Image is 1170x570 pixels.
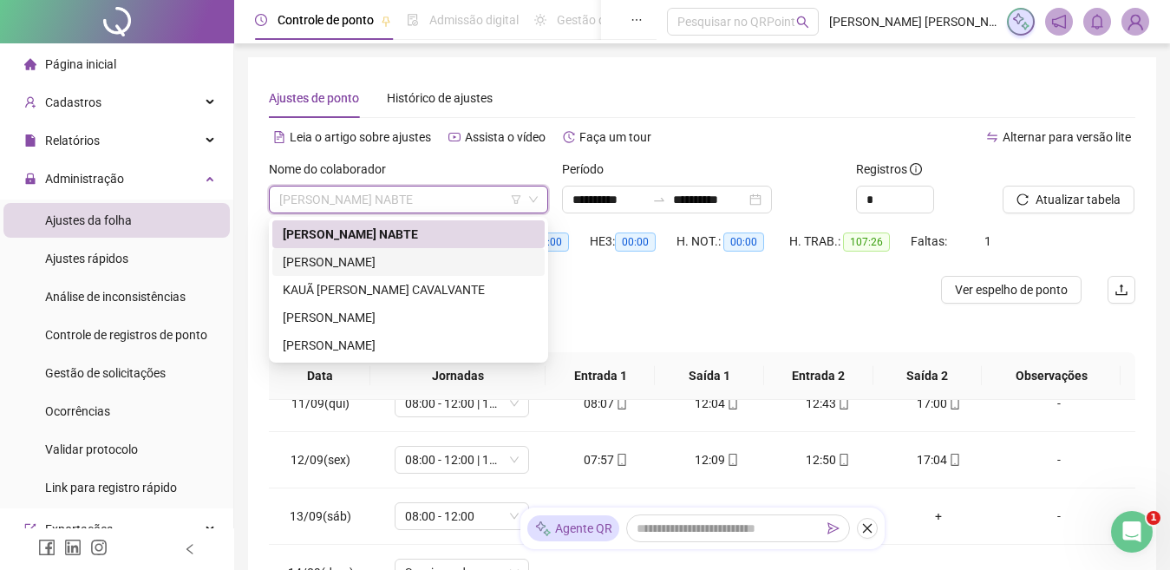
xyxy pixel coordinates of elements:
[534,520,552,538] img: sparkle-icon.fc2bf0ac1784a2077858766a79e2daf3.svg
[272,276,545,304] div: KAUÃ NUNES CAVALVANTE
[1051,14,1067,29] span: notification
[283,225,534,244] div: [PERSON_NAME] NABTE
[24,134,36,147] span: file
[24,173,36,185] span: lock
[387,91,493,105] span: Histórico de ajustes
[873,352,983,400] th: Saída 2
[527,515,619,541] div: Agente QR
[898,394,981,413] div: 17:00
[996,366,1107,385] span: Observações
[45,252,128,265] span: Ajustes rápidos
[45,172,124,186] span: Administração
[1036,190,1121,209] span: Atualizar tabela
[283,308,534,327] div: [PERSON_NAME]
[615,233,656,252] span: 00:00
[528,233,569,252] span: 00:00
[557,13,644,27] span: Gestão de férias
[986,131,998,143] span: swap
[652,193,666,206] span: swap-right
[565,394,648,413] div: 08:07
[1011,12,1030,31] img: sparkle-icon.fc2bf0ac1784a2077858766a79e2daf3.svg
[947,454,961,466] span: mobile
[843,233,890,252] span: 107:26
[273,131,285,143] span: file-text
[1016,193,1029,206] span: reload
[590,232,677,252] div: HE 3:
[278,13,374,27] span: Controle de ponto
[1003,186,1134,213] button: Atualizar tabela
[534,14,546,26] span: sun
[579,130,651,144] span: Faça um tour
[829,12,997,31] span: [PERSON_NAME] [PERSON_NAME] - IMBAFER MULTI SERVICOS LTDA
[255,14,267,26] span: clock-circle
[283,280,534,299] div: KAUÃ [PERSON_NAME] CAVALVANTE
[614,454,628,466] span: mobile
[764,352,873,400] th: Entrada 2
[269,352,370,400] th: Data
[856,160,922,179] span: Registros
[947,397,961,409] span: mobile
[677,232,789,252] div: H. NOT.:
[24,58,36,70] span: home
[910,163,922,175] span: info-circle
[861,522,873,534] span: close
[796,16,809,29] span: search
[45,290,186,304] span: Análise de inconsistências
[984,234,991,248] span: 1
[1008,394,1110,413] div: -
[291,396,350,410] span: 11/09(qui)
[836,397,850,409] span: mobile
[405,503,519,529] span: 08:00 - 12:00
[290,130,431,144] span: Leia o artigo sobre ajustes
[1008,450,1110,469] div: -
[1147,511,1160,525] span: 1
[789,232,911,252] div: H. TRAB.:
[563,131,575,143] span: history
[652,193,666,206] span: to
[836,454,850,466] span: mobile
[370,352,546,400] th: Jornadas
[631,14,643,26] span: ellipsis
[279,187,538,213] span: BRUNO SANTOS NABTE
[723,233,764,252] span: 00:00
[45,57,116,71] span: Página inicial
[1089,14,1105,29] span: bell
[90,539,108,556] span: instagram
[655,352,764,400] th: Saída 1
[1114,283,1128,297] span: upload
[45,522,113,536] span: Exportações
[528,194,539,205] span: down
[290,509,351,523] span: 13/09(sáb)
[676,507,759,526] div: 12:01
[911,234,950,248] span: Faltas:
[269,91,359,105] span: Ajustes de ponto
[1008,507,1110,526] div: -
[45,366,166,380] span: Gestão de solicitações
[1003,130,1131,144] span: Alternar para versão lite
[562,160,615,179] label: Período
[511,194,521,205] span: filter
[955,280,1068,299] span: Ver espelho de ponto
[676,394,759,413] div: 12:04
[565,507,648,526] div: 07:53
[405,390,519,416] span: 08:00 - 12:00 | 13:00 - 17:00
[982,352,1121,400] th: Observações
[184,543,196,555] span: left
[429,13,519,27] span: Admissão digital
[272,304,545,331] div: MARCOS FERREIRA PEREIRA
[45,95,101,109] span: Cadastros
[45,442,138,456] span: Validar protocolo
[45,134,100,147] span: Relatórios
[291,453,350,467] span: 12/09(sex)
[1111,511,1153,553] iframe: Intercom live chat
[272,248,545,276] div: FELIPE NEVES PEREIRA
[45,481,177,495] span: Link para registro rápido
[283,252,534,272] div: [PERSON_NAME]
[45,328,207,342] span: Controle de registros de ponto
[38,539,56,556] span: facebook
[64,539,82,556] span: linkedin
[676,450,759,469] div: 12:09
[546,352,655,400] th: Entrada 1
[448,131,461,143] span: youtube
[24,96,36,108] span: user-add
